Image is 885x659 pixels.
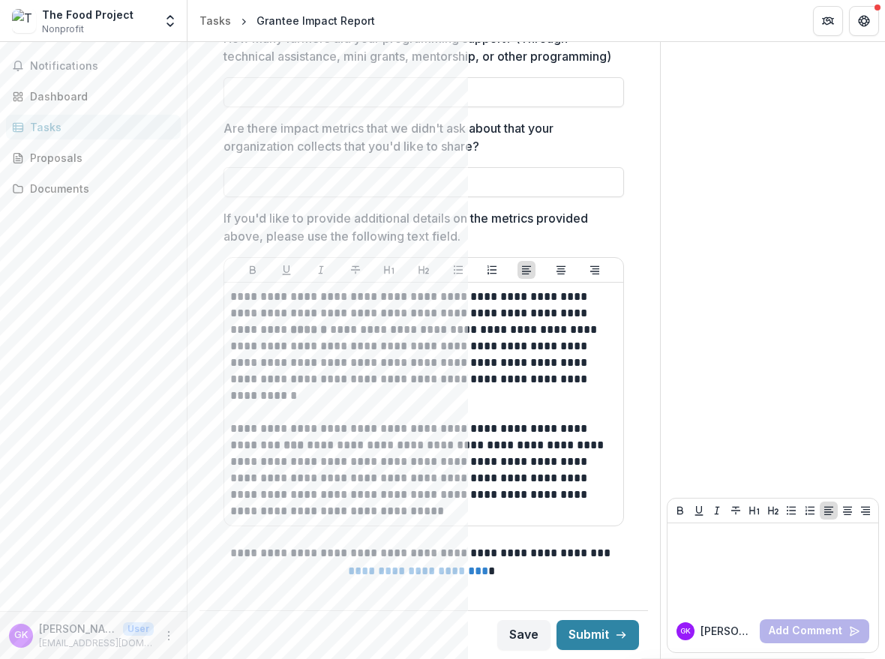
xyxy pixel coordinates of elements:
[449,261,467,279] button: Bullet List
[820,502,838,520] button: Align Left
[708,502,726,520] button: Italicize
[160,627,178,645] button: More
[6,176,181,201] a: Documents
[745,502,763,520] button: Heading 1
[30,150,169,166] div: Proposals
[12,9,36,33] img: The Food Project
[552,261,570,279] button: Align Center
[223,29,615,65] p: How many farmers did your programming support? (Through technical assistance, mini grants, mentor...
[6,84,181,109] a: Dashboard
[680,628,691,635] div: Grace Kreitler
[39,621,117,637] p: [PERSON_NAME]
[256,13,375,28] div: Grantee Impact Report
[30,119,169,135] div: Tasks
[517,261,535,279] button: Align Left
[14,631,28,640] div: Grace Kreitler
[30,60,175,73] span: Notifications
[6,54,181,78] button: Notifications
[42,22,84,36] span: Nonprofit
[160,6,181,36] button: Open entity switcher
[199,13,231,28] div: Tasks
[782,502,800,520] button: Bullet List
[849,6,879,36] button: Get Help
[42,7,133,22] div: The Food Project
[586,261,604,279] button: Align Right
[497,620,550,650] button: Save
[223,209,615,245] p: If you'd like to provide additional details on the metrics provided above, please use the followi...
[727,502,745,520] button: Strike
[30,181,169,196] div: Documents
[690,502,708,520] button: Underline
[415,261,433,279] button: Heading 2
[801,502,819,520] button: Ordered List
[277,261,295,279] button: Underline
[764,502,782,520] button: Heading 2
[813,6,843,36] button: Partners
[556,620,639,650] button: Submit
[483,261,501,279] button: Ordered List
[700,623,754,639] p: [PERSON_NAME]
[346,261,364,279] button: Strike
[856,502,874,520] button: Align Right
[838,502,856,520] button: Align Center
[244,261,262,279] button: Bold
[6,145,181,170] a: Proposals
[6,115,181,139] a: Tasks
[30,88,169,104] div: Dashboard
[380,261,398,279] button: Heading 1
[123,622,154,636] p: User
[760,619,869,643] button: Add Comment
[39,637,154,650] p: [EMAIL_ADDRESS][DOMAIN_NAME]
[223,119,615,155] p: Are there impact metrics that we didn't ask about that your organization collects that you'd like...
[312,261,330,279] button: Italicize
[193,10,237,31] a: Tasks
[193,10,381,31] nav: breadcrumb
[671,502,689,520] button: Bold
